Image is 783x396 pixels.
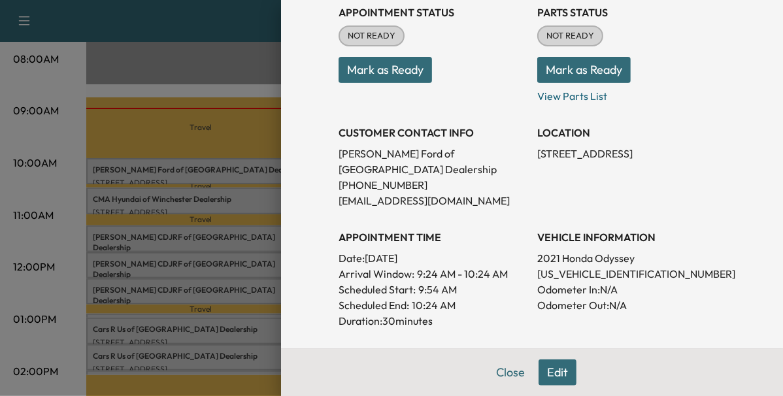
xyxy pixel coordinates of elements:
[339,146,527,177] p: [PERSON_NAME] Ford of [GEOGRAPHIC_DATA] Dealership
[537,297,725,313] p: Odometer Out: N/A
[339,266,527,282] p: Arrival Window:
[340,29,403,42] span: NOT READY
[537,83,725,104] p: View Parts List
[412,297,456,313] p: 10:24 AM
[339,125,527,140] h3: CUSTOMER CONTACT INFO
[339,313,527,329] p: Duration: 30 minutes
[539,29,602,42] span: NOT READY
[339,193,527,208] p: [EMAIL_ADDRESS][DOMAIN_NAME]
[537,5,725,20] h3: Parts Status
[539,359,576,386] button: Edit
[339,297,409,313] p: Scheduled End:
[537,57,631,83] button: Mark as Ready
[339,177,527,193] p: [PHONE_NUMBER]
[339,250,527,266] p: Date: [DATE]
[417,266,508,282] span: 9:24 AM - 10:24 AM
[418,282,457,297] p: 9:54 AM
[537,282,725,297] p: Odometer In: N/A
[537,266,725,282] p: [US_VEHICLE_IDENTIFICATION_NUMBER]
[537,229,725,245] h3: VEHICLE INFORMATION
[339,229,527,245] h3: APPOINTMENT TIME
[537,250,725,266] p: 2021 Honda Odyssey
[339,282,416,297] p: Scheduled Start:
[339,5,527,20] h3: Appointment Status
[537,125,725,140] h3: LOCATION
[339,57,432,83] button: Mark as Ready
[537,146,725,161] p: [STREET_ADDRESS]
[488,359,533,386] button: Close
